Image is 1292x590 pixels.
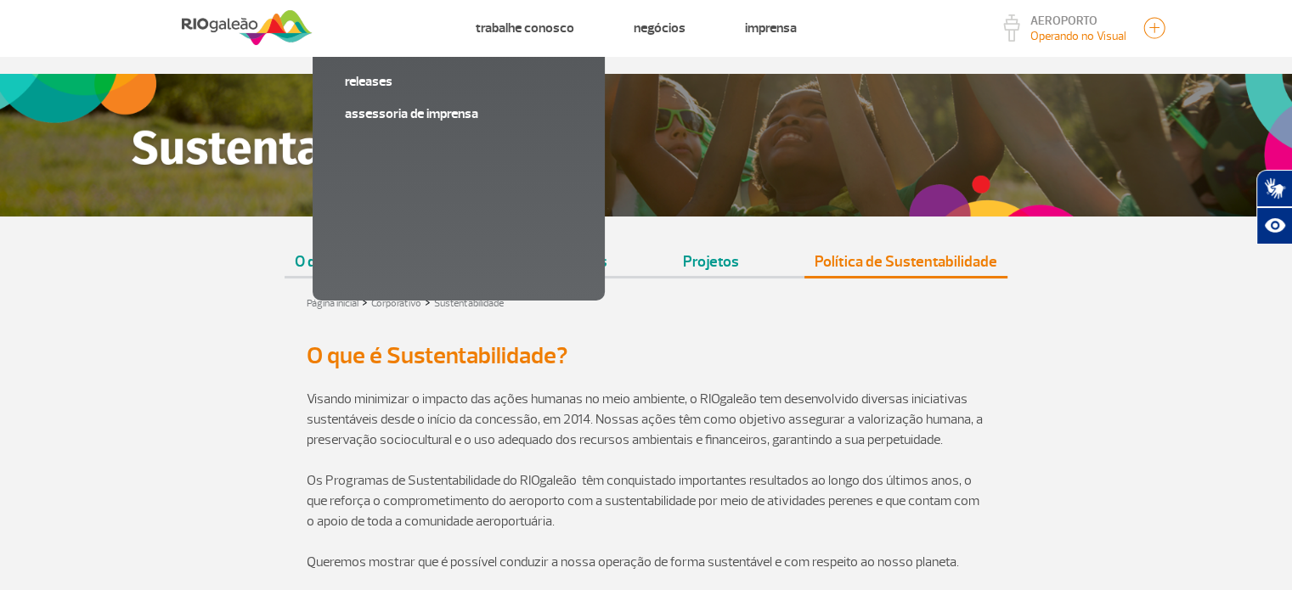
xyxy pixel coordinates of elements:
a: > [425,292,431,312]
p: Os Programas de Sustentabilidade do RIOgaleão têm conquistado importantes resultados ao longo dos... [307,470,986,531]
div: Plugin de acessibilidade da Hand Talk. [1256,170,1292,244]
a: Sustentabilidade [434,297,504,310]
a: O que é sustentabilidade? [285,233,475,276]
h3: O que é Sustentabilidade? [307,343,986,368]
button: Abrir tradutor de língua de sinais. [1256,170,1292,207]
a: Corporativo [371,297,421,310]
p: Visando minimizar o impacto das ações humanas no meio ambiente, o RIOgaleão tem desenvolvido dive... [307,368,986,450]
a: Política de Sustentabilidade [804,233,1007,276]
p: AEROPORTO [1030,15,1126,27]
a: Página inicial [307,297,358,310]
a: Releases [345,72,573,91]
a: Imprensa [745,20,797,37]
a: Assessoria de Imprensa [345,104,573,123]
p: Visibilidade de 10000m [1030,27,1126,45]
a: Trabalhe Conosco [476,20,574,37]
button: Abrir recursos assistivos. [1256,207,1292,244]
a: Projetos [673,233,749,276]
a: Negócios [634,20,685,37]
a: Quem Somos [342,20,416,37]
a: > [362,292,368,312]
